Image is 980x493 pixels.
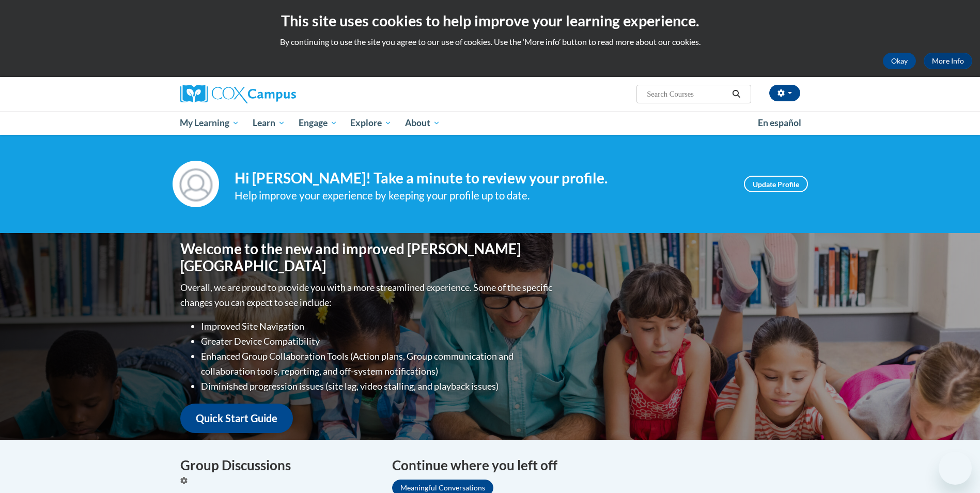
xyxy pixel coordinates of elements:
[180,280,555,310] p: Overall, we are proud to provide you with a more streamlined experience. Some of the specific cha...
[751,112,808,134] a: En español
[646,88,728,100] input: Search Courses
[235,170,728,187] h4: Hi [PERSON_NAME]! Take a minute to review your profile.
[392,455,800,475] h4: Continue where you left off
[405,117,440,129] span: About
[174,111,246,135] a: My Learning
[246,111,292,135] a: Learn
[180,404,293,433] a: Quick Start Guide
[201,349,555,379] li: Enhanced Group Collaboration Tools (Action plans, Group communication and collaboration tools, re...
[201,334,555,349] li: Greater Device Compatibility
[758,117,801,128] span: En español
[299,117,337,129] span: Engage
[201,379,555,394] li: Diminished progression issues (site lag, video stalling, and playback issues)
[350,117,392,129] span: Explore
[769,85,800,101] button: Account Settings
[292,111,344,135] a: Engage
[180,117,239,129] span: My Learning
[180,455,377,475] h4: Group Discussions
[180,85,377,103] a: Cox Campus
[398,111,447,135] a: About
[201,319,555,334] li: Improved Site Navigation
[8,10,972,31] h2: This site uses cookies to help improve your learning experience.
[173,161,219,207] img: Profile Image
[165,111,816,135] div: Main menu
[180,85,296,103] img: Cox Campus
[235,187,728,204] div: Help improve your experience by keeping your profile up to date.
[924,53,972,69] a: More Info
[939,452,972,485] iframe: Button to launch messaging window
[883,53,916,69] button: Okay
[8,36,972,48] p: By continuing to use the site you agree to our use of cookies. Use the ‘More info’ button to read...
[180,240,555,275] h1: Welcome to the new and improved [PERSON_NAME][GEOGRAPHIC_DATA]
[728,88,744,100] button: Search
[344,111,398,135] a: Explore
[253,117,285,129] span: Learn
[744,176,808,192] a: Update Profile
